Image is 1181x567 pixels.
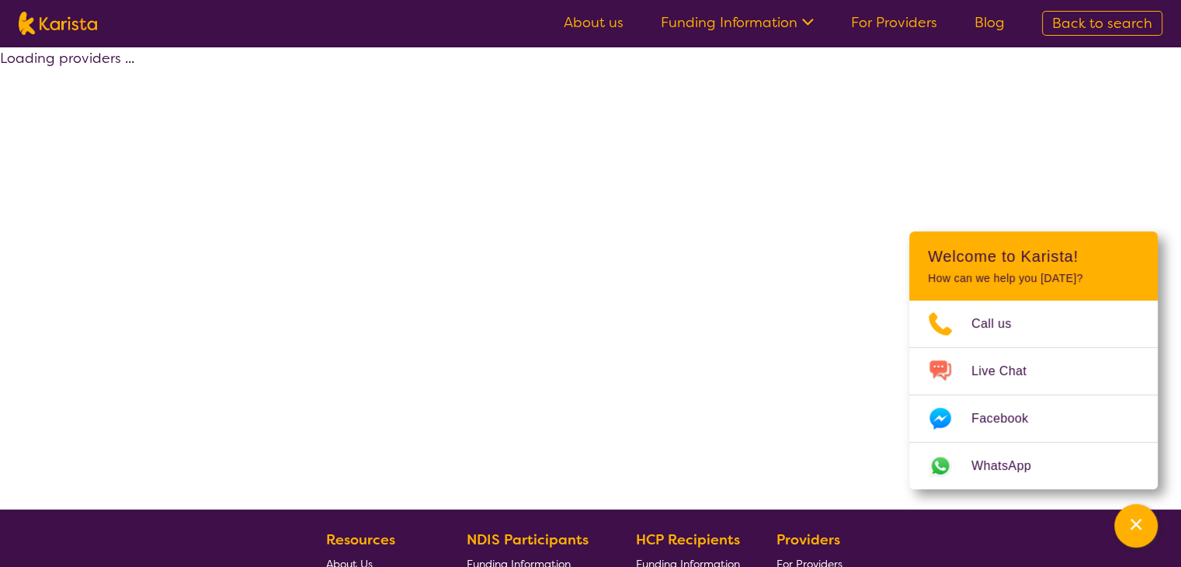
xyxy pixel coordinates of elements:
img: Karista logo [19,12,97,35]
span: WhatsApp [971,454,1050,478]
ul: Choose channel [909,301,1158,489]
b: Resources [326,530,395,549]
b: Providers [776,530,840,549]
a: About us [564,13,623,32]
a: Web link opens in a new tab. [909,443,1158,489]
b: NDIS Participants [467,530,589,549]
button: Channel Menu [1114,504,1158,548]
span: Live Chat [971,360,1045,383]
span: Back to search [1052,14,1152,33]
a: Blog [974,13,1005,32]
h2: Welcome to Karista! [928,247,1139,266]
p: How can we help you [DATE]? [928,272,1139,285]
span: Facebook [971,407,1047,430]
span: Call us [971,312,1030,336]
a: Funding Information [661,13,814,32]
b: HCP Recipients [636,530,740,549]
div: Channel Menu [909,231,1158,489]
a: For Providers [851,13,937,32]
a: Back to search [1042,11,1162,36]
